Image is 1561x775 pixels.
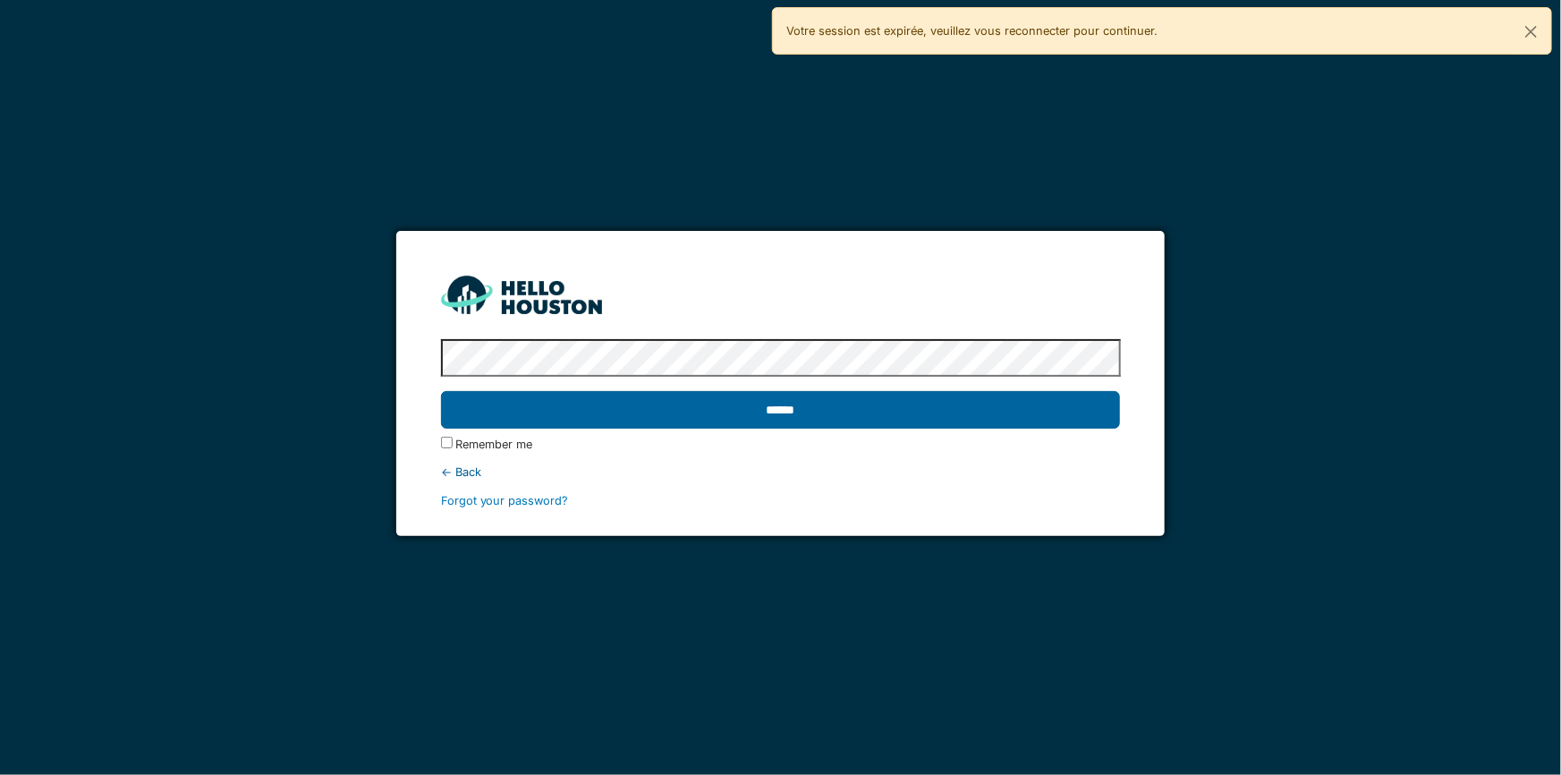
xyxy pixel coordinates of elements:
div: Votre session est expirée, veuillez vous reconnecter pour continuer. [772,7,1553,55]
img: HH_line-BYnF2_Hg.png [441,276,602,314]
button: Close [1511,8,1551,55]
div: ← Back [441,464,1121,481]
label: Remember me [456,436,533,453]
a: Forgot your password? [441,494,569,507]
